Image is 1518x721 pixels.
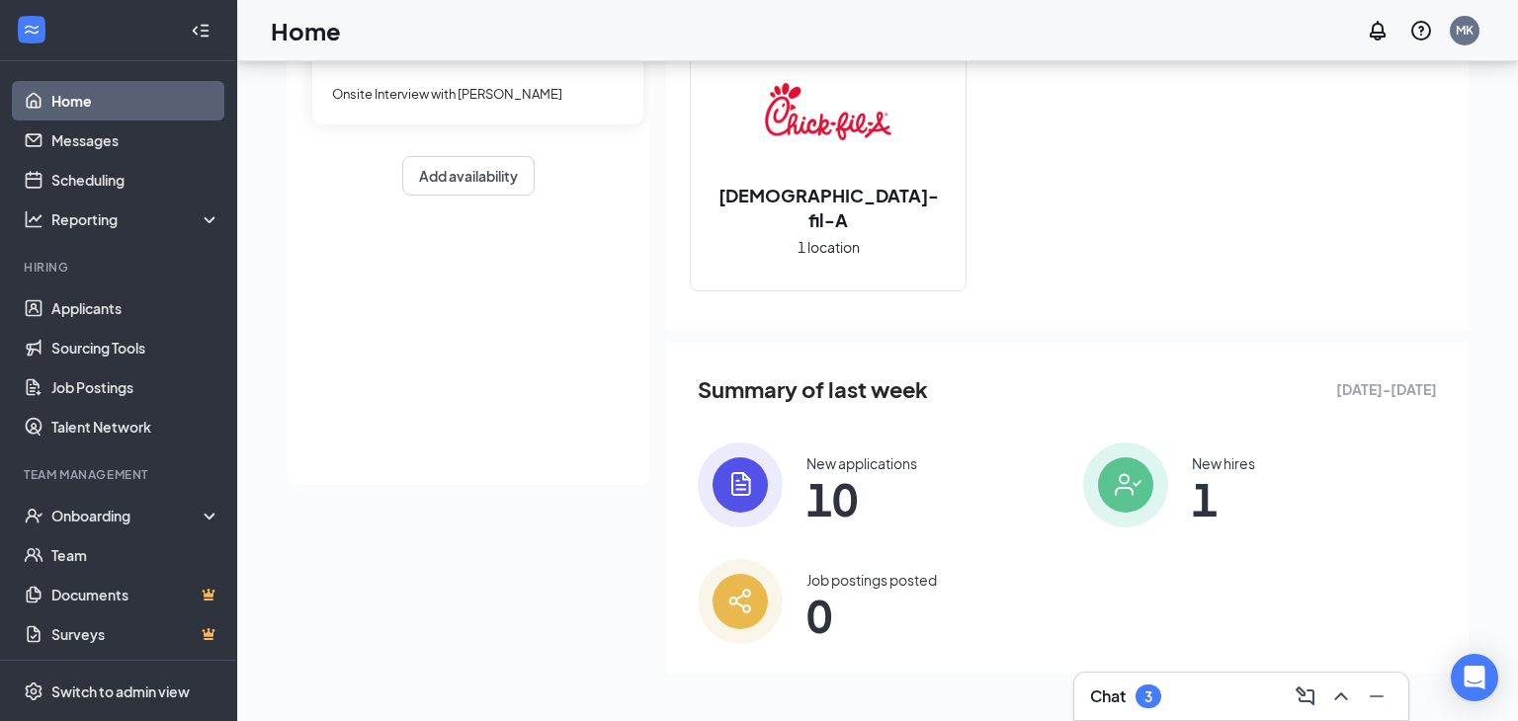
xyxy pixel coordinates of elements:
a: Talent Network [51,407,220,446]
div: Open Intercom Messenger [1451,654,1498,701]
span: 1 [1192,481,1255,517]
svg: Settings [24,681,43,700]
div: Onboarding [51,506,204,525]
span: Onsite Interview with [PERSON_NAME] [332,86,562,102]
span: 0 [806,598,937,633]
span: 1 location [798,236,860,258]
span: [DATE] - [DATE] [1336,378,1437,400]
div: Job postings posted [806,570,937,590]
a: SurveysCrown [51,614,220,654]
a: Home [51,81,220,120]
a: Applicants [51,288,220,328]
a: Team [51,535,220,575]
div: New hires [1192,453,1255,473]
span: Summary of last week [698,372,928,407]
svg: Minimize [1365,684,1389,708]
svg: Analysis [24,209,43,229]
h1: Home [271,14,341,47]
svg: ChevronUp [1329,684,1353,708]
a: Scheduling [51,160,220,200]
div: 3 [1144,688,1152,705]
h2: [DEMOGRAPHIC_DATA]-fil-A [691,183,966,232]
div: MK [1456,22,1474,39]
button: Minimize [1361,681,1392,712]
img: icon [698,559,783,644]
span: 10 [806,481,917,517]
div: Team Management [24,466,216,483]
svg: Collapse [191,20,211,40]
button: Add availability [402,156,535,196]
svg: UserCheck [24,506,43,525]
img: Chick-fil-A [765,48,891,175]
svg: Notifications [1366,19,1390,42]
button: ChevronUp [1325,681,1357,712]
svg: ComposeMessage [1294,684,1317,708]
div: New applications [806,453,917,473]
a: Sourcing Tools [51,328,220,367]
svg: QuestionInfo [1409,19,1433,42]
img: icon [698,442,783,527]
svg: WorkstreamLogo [22,20,42,40]
a: Job Postings [51,367,220,407]
a: DocumentsCrown [51,575,220,614]
h3: Chat [1090,685,1126,707]
div: Reporting [51,209,221,229]
button: ComposeMessage [1290,681,1321,712]
div: Switch to admin view [51,681,190,700]
img: icon [1083,442,1168,527]
div: Hiring [24,259,216,276]
a: Messages [51,120,220,160]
